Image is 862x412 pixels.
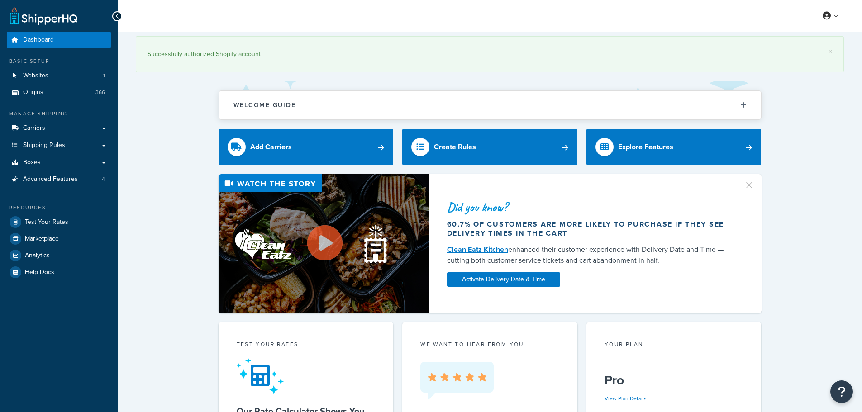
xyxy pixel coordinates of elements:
[829,48,832,55] a: ×
[447,272,560,287] a: Activate Delivery Date & Time
[7,84,111,101] li: Origins
[7,171,111,188] a: Advanced Features4
[605,373,743,388] h5: Pro
[7,84,111,101] a: Origins366
[23,124,45,132] span: Carriers
[237,340,376,350] div: Test your rates
[23,159,41,166] span: Boxes
[219,91,761,119] button: Welcome Guide
[830,380,853,403] button: Open Resource Center
[447,220,733,238] div: 60.7% of customers are more likely to purchase if they see delivery times in the cart
[219,129,394,165] a: Add Carriers
[434,141,476,153] div: Create Rules
[95,89,105,96] span: 366
[7,32,111,48] a: Dashboard
[7,67,111,84] a: Websites1
[219,174,429,313] img: Video thumbnail
[148,48,832,61] div: Successfully authorized Shopify account
[102,175,105,183] span: 4
[7,171,111,188] li: Advanced Features
[402,129,577,165] a: Create Rules
[7,67,111,84] li: Websites
[7,247,111,264] a: Analytics
[233,102,296,109] h2: Welcome Guide
[25,269,54,276] span: Help Docs
[618,141,673,153] div: Explore Features
[7,120,111,137] a: Carriers
[7,154,111,171] a: Boxes
[7,264,111,280] a: Help Docs
[250,141,292,153] div: Add Carriers
[23,89,43,96] span: Origins
[25,235,59,243] span: Marketplace
[605,340,743,350] div: Your Plan
[447,244,733,266] div: enhanced their customer experience with Delivery Date and Time — cutting both customer service ti...
[605,394,647,403] a: View Plan Details
[586,129,762,165] a: Explore Features
[447,244,508,255] a: Clean Eatz Kitchen
[23,72,48,80] span: Websites
[103,72,105,80] span: 1
[25,252,50,260] span: Analytics
[7,57,111,65] div: Basic Setup
[7,204,111,212] div: Resources
[7,214,111,230] a: Test Your Rates
[7,231,111,247] a: Marketplace
[23,142,65,149] span: Shipping Rules
[23,175,78,183] span: Advanced Features
[23,36,54,44] span: Dashboard
[420,340,559,348] p: we want to hear from you
[447,201,733,213] div: Did you know?
[7,137,111,154] a: Shipping Rules
[7,110,111,118] div: Manage Shipping
[25,218,68,226] span: Test Your Rates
